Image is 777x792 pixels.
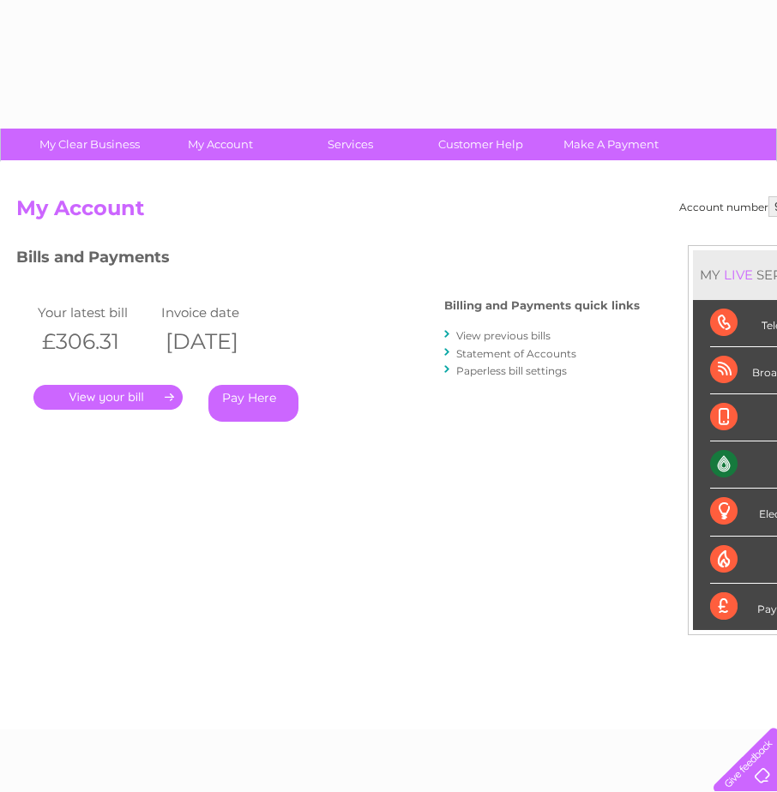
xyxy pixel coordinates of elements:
a: Make A Payment [540,129,682,160]
a: My Clear Business [19,129,160,160]
td: Your latest bill [33,301,157,324]
a: Pay Here [208,385,298,422]
a: Paperless bill settings [456,364,567,377]
td: Invoice date [157,301,280,324]
th: £306.31 [33,324,157,359]
h4: Billing and Payments quick links [444,299,640,312]
a: Customer Help [410,129,551,160]
h3: Bills and Payments [16,245,640,275]
a: Services [280,129,421,160]
th: [DATE] [157,324,280,359]
a: Statement of Accounts [456,347,576,360]
a: My Account [149,129,291,160]
a: . [33,385,183,410]
a: View previous bills [456,329,551,342]
div: LIVE [720,267,756,283]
